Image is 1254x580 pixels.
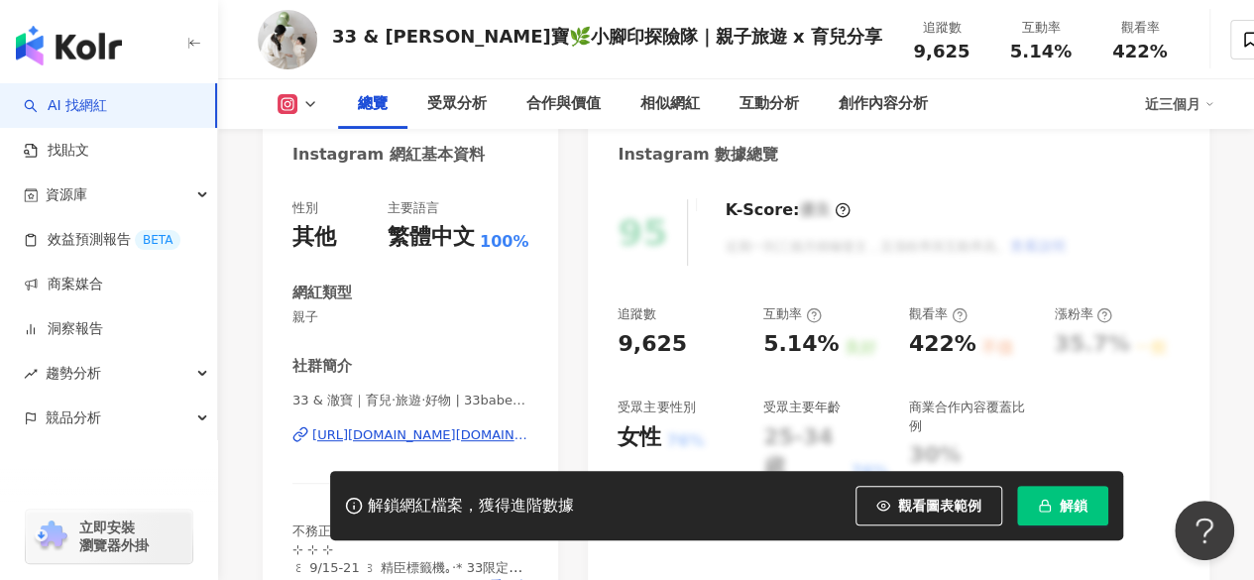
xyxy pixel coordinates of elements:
[24,141,89,161] a: 找貼文
[909,305,968,323] div: 觀看率
[855,486,1002,525] button: 觀看圖表範例
[292,356,352,377] div: 社群簡介
[292,222,336,253] div: 其他
[24,367,38,381] span: rise
[292,144,485,166] div: Instagram 網紅基本資料
[24,275,103,294] a: 商案媒合
[24,96,107,116] a: searchAI 找網紅
[640,92,700,116] div: 相似網紅
[1102,18,1178,38] div: 觀看率
[725,199,851,221] div: K-Score :
[839,92,928,116] div: 創作內容分析
[618,422,661,453] div: 女性
[16,26,122,65] img: logo
[618,144,778,166] div: Instagram 數據總覽
[909,329,976,360] div: 422%
[1010,42,1072,61] span: 5.14%
[292,392,528,409] span: 33 & 澈寶｜育兒·旅遊·好物 | 33babe.kawaii
[79,519,149,554] span: 立即安裝 瀏覽器外掛
[292,283,352,303] div: 網紅類型
[526,92,601,116] div: 合作與價值
[909,399,1035,434] div: 商業合作內容覆蓋比例
[618,399,695,416] div: 受眾主要性別
[1003,18,1079,38] div: 互動率
[292,199,318,217] div: 性別
[618,329,687,360] div: 9,625
[26,510,192,563] a: chrome extension立即安裝 瀏覽器外掛
[258,10,317,69] img: KOL Avatar
[1145,88,1214,120] div: 近三個月
[763,399,841,416] div: 受眾主要年齡
[24,319,103,339] a: 洞察報告
[618,305,656,323] div: 追蹤數
[740,92,799,116] div: 互動分析
[46,173,87,217] span: 資源庫
[368,496,574,517] div: 解鎖網紅檔案，獲得進階數據
[24,230,180,250] a: 效益預測報告BETA
[1017,486,1108,525] button: 解鎖
[913,41,969,61] span: 9,625
[904,18,979,38] div: 追蹤數
[332,24,882,49] div: 33 & [PERSON_NAME]寶🌿小腳印探險隊｜親子旅遊 x 育兒分享
[427,92,487,116] div: 受眾分析
[32,521,70,552] img: chrome extension
[358,92,388,116] div: 總覽
[763,305,822,323] div: 互動率
[46,396,101,440] span: 競品分析
[292,426,528,444] a: [URL][DOMAIN_NAME][DOMAIN_NAME]
[480,231,528,253] span: 100%
[898,498,981,514] span: 觀看圖表範例
[312,426,528,444] div: [URL][DOMAIN_NAME][DOMAIN_NAME]
[1060,498,1087,514] span: 解鎖
[292,308,528,326] span: 親子
[388,222,475,253] div: 繁體中文
[1112,42,1168,61] span: 422%
[388,199,439,217] div: 主要語言
[1054,305,1112,323] div: 漲粉率
[46,351,101,396] span: 趨勢分析
[763,329,839,360] div: 5.14%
